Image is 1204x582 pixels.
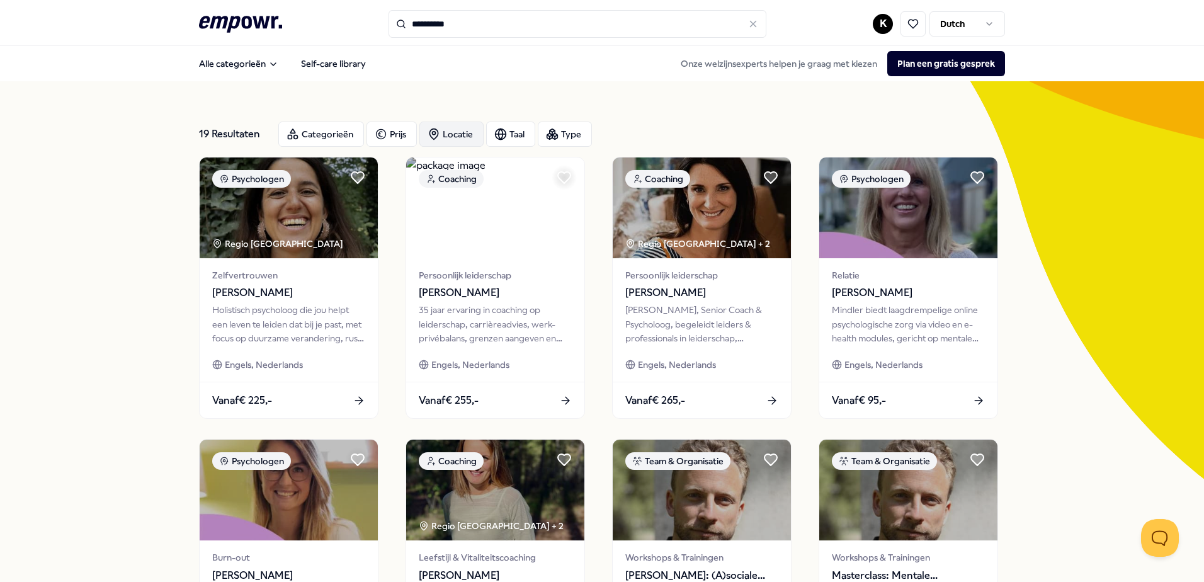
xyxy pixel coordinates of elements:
div: Holistisch psycholoog die jou helpt een leven te leiden dat bij je past, met focus op duurzame ve... [212,303,365,345]
img: package image [406,440,584,540]
a: package imagePsychologenRelatie[PERSON_NAME]Mindler biedt laagdrempelige online psychologische zo... [819,157,998,419]
img: package image [613,440,791,540]
div: Mindler biedt laagdrempelige online psychologische zorg via video en e-health modules, gericht op... [832,303,985,345]
nav: Main [189,51,376,76]
div: Regio [GEOGRAPHIC_DATA] + 1 [419,237,562,251]
div: [PERSON_NAME], Senior Coach & Psycholoog, begeleidt leiders & professionals in leiderschap, loopb... [625,303,778,345]
div: Onze welzijnsexperts helpen je graag met kiezen [671,51,1005,76]
img: package image [613,157,791,258]
span: Workshops & Trainingen [625,551,778,564]
div: 35 jaar ervaring in coaching op leiderschap, carrièreadvies, werk-privébalans, grenzen aangeven e... [419,303,572,345]
div: Team & Organisatie [832,452,937,470]
span: Burn-out [212,551,365,564]
img: package image [819,440,997,540]
img: package image [819,157,997,258]
img: package image [200,440,378,540]
span: Zelfvertrouwen [212,268,365,282]
span: [PERSON_NAME] [212,285,365,301]
span: Vanaf € 225,- [212,392,272,409]
span: Engels, Nederlands [844,358,923,372]
button: Taal [486,122,535,147]
div: Team & Organisatie [625,452,730,470]
div: Regio [GEOGRAPHIC_DATA] [212,237,345,251]
span: Engels, Nederlands [638,358,716,372]
span: [PERSON_NAME] [419,285,572,301]
div: Coaching [419,170,484,188]
a: package imageCoachingRegio [GEOGRAPHIC_DATA] + 1Persoonlijk leiderschap[PERSON_NAME]35 jaar ervar... [406,157,585,419]
button: K [873,14,893,34]
span: Vanaf € 255,- [419,392,479,409]
div: Psychologen [212,452,291,470]
button: Plan een gratis gesprek [887,51,1005,76]
span: Persoonlijk leiderschap [625,268,778,282]
a: Self-care library [291,51,376,76]
span: Engels, Nederlands [431,358,509,372]
div: Regio [GEOGRAPHIC_DATA] + 2 [625,237,770,251]
button: Categorieën [278,122,364,147]
button: Prijs [366,122,417,147]
input: Search for products, categories or subcategories [389,10,766,38]
span: Workshops & Trainingen [832,551,985,564]
a: package imagePsychologenRegio [GEOGRAPHIC_DATA] Zelfvertrouwen[PERSON_NAME]Holistisch psycholoog ... [199,157,378,419]
div: Coaching [419,452,484,470]
span: [PERSON_NAME] [625,285,778,301]
iframe: Help Scout Beacon - Open [1141,519,1179,557]
div: Coaching [625,170,690,188]
span: Vanaf € 95,- [832,392,886,409]
button: Alle categorieën [189,51,288,76]
div: Psychologen [212,170,291,188]
span: Relatie [832,268,985,282]
button: Locatie [419,122,484,147]
span: [PERSON_NAME] [832,285,985,301]
a: package imageCoachingRegio [GEOGRAPHIC_DATA] + 2Persoonlijk leiderschap[PERSON_NAME][PERSON_NAME]... [612,157,792,419]
span: Leefstijl & Vitaliteitscoaching [419,551,572,564]
img: package image [406,157,584,258]
div: Psychologen [832,170,911,188]
button: Type [538,122,592,147]
img: package image [200,157,378,258]
span: Engels, Nederlands [225,358,303,372]
span: Vanaf € 265,- [625,392,685,409]
span: Persoonlijk leiderschap [419,268,572,282]
div: Regio [GEOGRAPHIC_DATA] + 2 [419,519,564,533]
div: 19 Resultaten [199,122,268,147]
